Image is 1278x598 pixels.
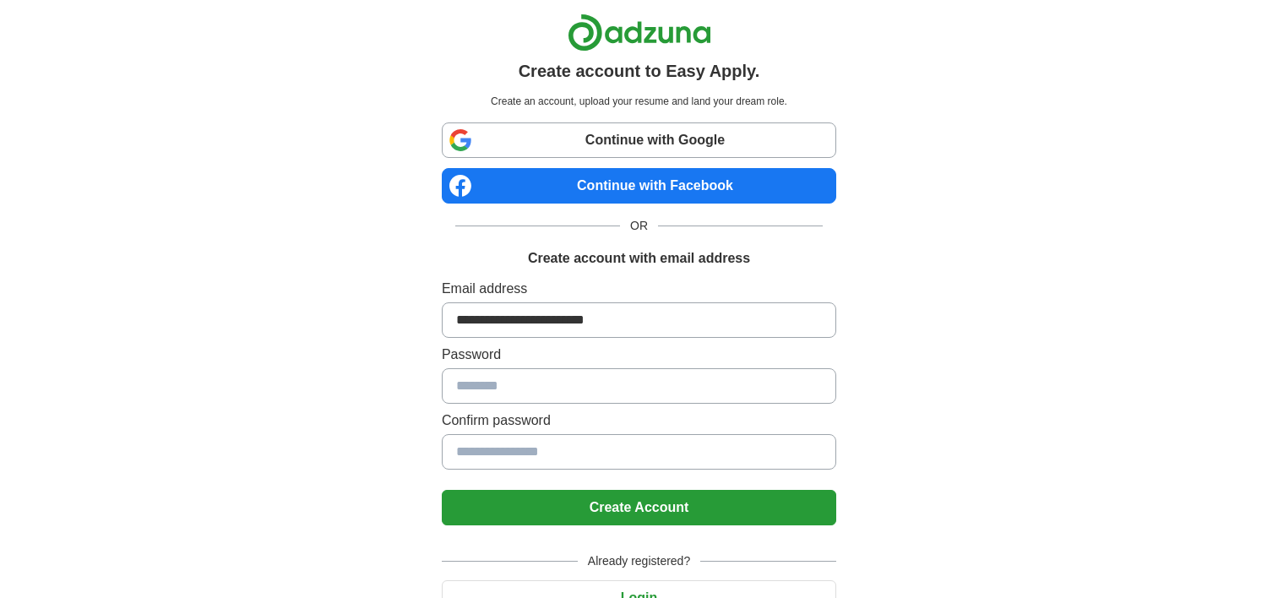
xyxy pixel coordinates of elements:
span: Already registered? [578,552,700,570]
button: Create Account [442,490,836,525]
h1: Create account to Easy Apply. [519,58,760,84]
a: Continue with Google [442,122,836,158]
a: Continue with Facebook [442,168,836,204]
label: Confirm password [442,410,836,431]
img: Adzuna logo [568,14,711,52]
h1: Create account with email address [528,248,750,269]
p: Create an account, upload your resume and land your dream role. [445,94,833,109]
span: OR [620,217,658,235]
label: Password [442,345,836,365]
label: Email address [442,279,836,299]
